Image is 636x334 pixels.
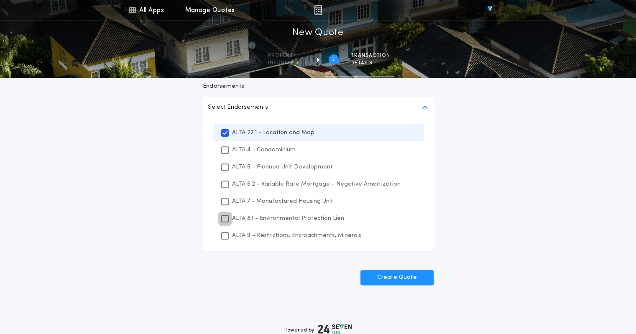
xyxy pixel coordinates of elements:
img: vs-icon [472,6,507,14]
ul: Select Endorsements [203,117,434,251]
div: Powered by [284,324,352,334]
span: Property [268,52,307,59]
p: ALTA 22.1 - Location and Map [232,128,314,137]
span: Transaction [350,52,390,59]
p: Select Endorsements [208,102,268,112]
p: ALTA 7 - Manufactured Housing Unit [232,197,333,206]
p: ALTA 6.2 - Variable Rate Mortgage - Negative Amortization [232,180,401,189]
h1: New Quote [292,26,343,40]
span: information [268,60,307,66]
button: Select Endorsements [203,97,434,117]
p: ALTA 8.1 - Environmental Protection Lien [232,214,344,223]
img: logo [318,324,352,334]
button: Create Quote [360,270,434,285]
span: details [350,60,390,66]
img: img [314,5,322,15]
p: ALTA 4 - Condominium [232,145,296,154]
p: ALTA 9 - Restrictions, Encroachments, Minerals [232,231,361,240]
p: ALTA 5 - Planned Unit Development [232,163,333,171]
p: Endorsements [203,82,434,91]
h2: 2 [332,56,335,63]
